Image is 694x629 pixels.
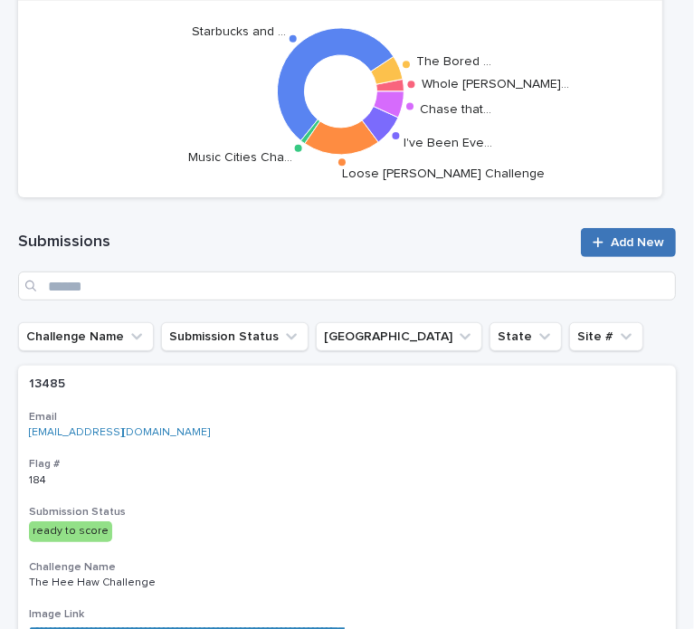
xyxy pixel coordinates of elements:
[29,427,210,438] a: [EMAIL_ADDRESS][DOMAIN_NAME]
[187,151,291,164] text: Music Cities Cha…
[29,560,665,575] h3: Challenge Name
[29,373,69,392] p: 13485
[611,236,664,249] span: Add New
[581,228,676,257] a: Add New
[420,103,491,116] text: Chase that…
[490,322,562,351] button: State
[29,471,50,487] p: 184
[161,322,309,351] button: Submission Status
[18,232,570,253] h1: Submissions
[29,577,346,589] p: The Hee Haw Challenge
[316,322,482,351] button: Closest City
[569,322,643,351] button: Site #
[18,272,676,300] input: Search
[342,167,545,180] text: Loose [PERSON_NAME] Challenge
[29,505,665,519] h3: Submission Status
[415,55,490,68] text: The Bored …
[29,521,112,541] div: ready to score
[18,322,154,351] button: Challenge Name
[29,457,665,472] h3: Flag #
[192,25,286,38] text: Starbucks and …
[29,607,665,622] h3: Image Link
[422,78,569,91] text: Whole [PERSON_NAME]…
[404,137,492,149] text: I've Been Eve…
[29,410,665,424] h3: Email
